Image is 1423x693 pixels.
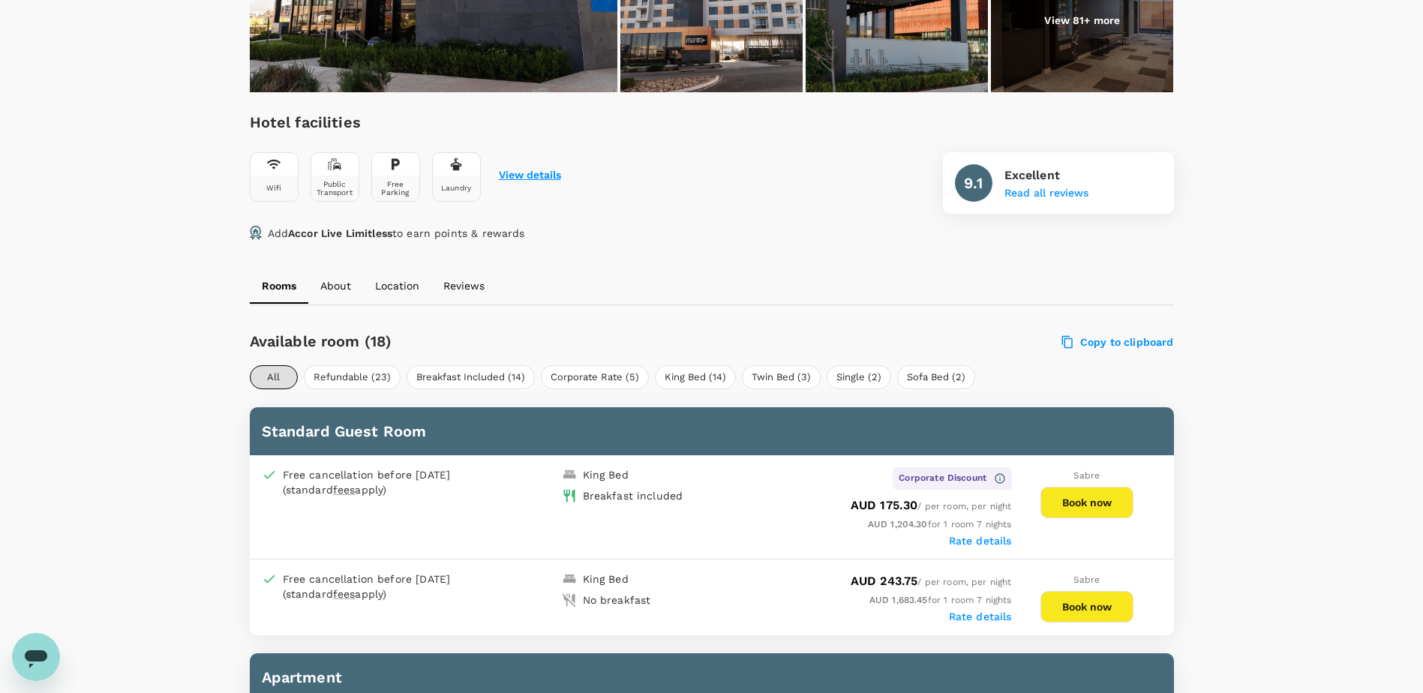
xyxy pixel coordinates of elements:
[869,595,1012,605] span: for 1 room 7 nights
[333,484,356,496] span: fees
[262,419,1162,443] h6: Standard Guest Room
[949,535,1012,547] label: Rate details
[851,577,1012,587] span: / per room, per night
[266,184,282,192] div: Wifi
[1044,13,1120,28] p: View 81+ more
[541,365,649,389] button: Corporate Rate (5)
[868,519,928,529] span: AUD 1,204.30
[375,180,416,196] div: Free Parking
[320,278,351,293] p: About
[250,110,561,134] h6: Hotel facilities
[1073,574,1100,585] span: Sabre
[333,588,356,600] span: fees
[583,571,629,586] div: King Bed
[443,278,485,293] p: Reviews
[12,633,60,681] iframe: Button to launch messaging window
[314,180,356,196] div: Public Transport
[268,226,525,241] p: Add to earn points & rewards
[869,595,928,605] span: AUD 1,683.45
[1062,335,1174,349] label: Copy to clipboard
[655,365,736,389] button: King Bed (14)
[499,169,561,181] button: View details
[583,467,629,482] div: King Bed
[899,471,986,486] span: Corporate Discount
[1004,187,1088,199] button: Read all reviews
[851,574,918,588] span: AUD 243.75
[441,184,471,192] div: Laundry
[407,365,535,389] button: Breakfast Included (14)
[868,519,1012,529] span: for 1 room 7 nights
[283,571,485,601] div: Free cancellation before [DATE] (standard apply)
[283,467,485,497] div: Free cancellation before [DATE] (standard apply)
[262,278,296,293] p: Rooms
[1004,166,1088,184] p: Excellent
[1040,487,1133,518] button: Book now
[897,365,975,389] button: Sofa Bed (2)
[1073,470,1100,481] span: Sabre
[583,488,683,503] div: Breakfast included
[262,665,1162,689] h6: Apartment
[304,365,401,389] button: Refundable (23)
[851,498,918,512] span: AUD 175.30
[250,329,786,353] h6: Available room (18)
[851,501,1012,511] span: / per room, per night
[375,278,419,293] p: Location
[827,365,891,389] button: Single (2)
[562,467,577,482] img: king-bed-icon
[288,227,392,239] span: Accor Live Limitless
[949,610,1012,622] label: Rate details
[964,171,982,195] h6: 9.1
[583,592,651,607] div: No breakfast
[742,365,821,389] button: Twin Bed (3)
[250,365,298,389] button: All
[562,571,577,586] img: king-bed-icon
[1040,591,1133,622] button: Book now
